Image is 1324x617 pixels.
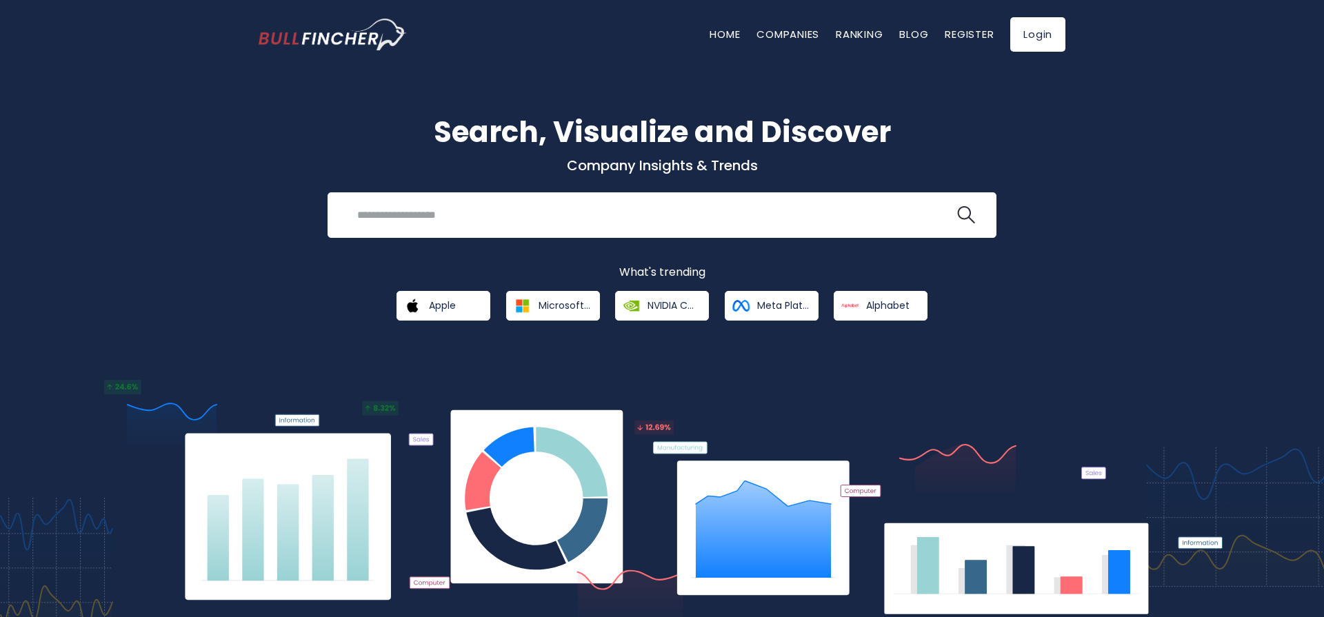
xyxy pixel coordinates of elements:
p: Company Insights & Trends [259,156,1065,174]
a: Login [1010,17,1065,52]
a: Apple [397,291,490,321]
h1: Search, Visualize and Discover [259,110,1065,154]
span: Apple [429,299,456,312]
span: Microsoft Corporation [539,299,590,312]
a: Alphabet [834,291,927,321]
a: Ranking [836,27,883,41]
a: Meta Platforms [725,291,819,321]
a: Blog [899,27,928,41]
a: Microsoft Corporation [506,291,600,321]
span: Alphabet [866,299,910,312]
span: Meta Platforms [757,299,809,312]
span: NVIDIA Corporation [648,299,699,312]
a: Register [945,27,994,41]
img: bullfincher logo [259,19,407,50]
a: NVIDIA Corporation [615,291,709,321]
a: Go to homepage [259,19,407,50]
a: Companies [756,27,819,41]
img: search icon [957,206,975,224]
p: What's trending [259,265,1065,280]
a: Home [710,27,740,41]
